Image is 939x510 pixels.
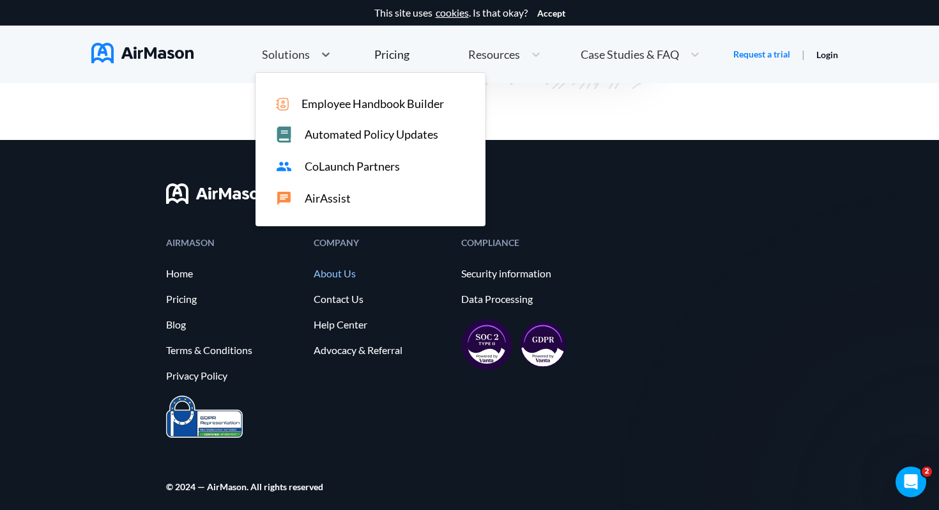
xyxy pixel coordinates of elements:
[314,319,448,330] a: Help Center
[166,183,268,204] img: svg+xml;base64,PHN2ZyB3aWR0aD0iMTYwIiBoZWlnaHQ9IjMyIiB2aWV3Qm94PSIwIDAgMTYwIDMyIiBmaWxsPSJub25lIi...
[374,49,409,60] div: Pricing
[302,97,444,111] span: Employee Handbook Builder
[166,483,323,491] div: © 2024 — AirMason. All rights reserved
[166,344,301,356] a: Terms & Conditions
[91,43,194,63] img: AirMason Logo
[374,43,409,66] a: Pricing
[922,467,932,477] span: 2
[166,319,301,330] a: Blog
[276,98,289,111] img: icon
[896,467,926,497] iframe: Intercom live chat
[166,238,301,247] div: AIRMASON
[461,268,596,279] a: Security information
[314,344,448,356] a: Advocacy & Referral
[314,238,448,247] div: COMPANY
[262,49,310,60] span: Solutions
[816,49,838,60] a: Login
[166,396,243,438] img: prighter-certificate-eu-7c0b0bead1821e86115914626e15d079.png
[305,160,400,173] span: CoLaunch Partners
[733,48,790,61] a: Request a trial
[166,370,301,382] a: Privacy Policy
[520,321,566,367] img: gdpr-98ea35551734e2af8fd9405dbdaf8c18.svg
[802,48,805,60] span: |
[581,49,679,60] span: Case Studies & FAQ
[537,8,565,19] button: Accept cookies
[314,293,448,305] a: Contact Us
[166,293,301,305] a: Pricing
[436,7,469,19] a: cookies
[461,293,596,305] a: Data Processing
[305,192,351,205] span: AirAssist
[461,319,512,370] img: soc2-17851990f8204ed92eb8cdb2d5e8da73.svg
[305,128,438,141] span: Automated Policy Updates
[461,238,596,247] div: COMPLIANCE
[314,268,448,279] a: About Us
[166,268,301,279] a: Home
[468,49,520,60] span: Resources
